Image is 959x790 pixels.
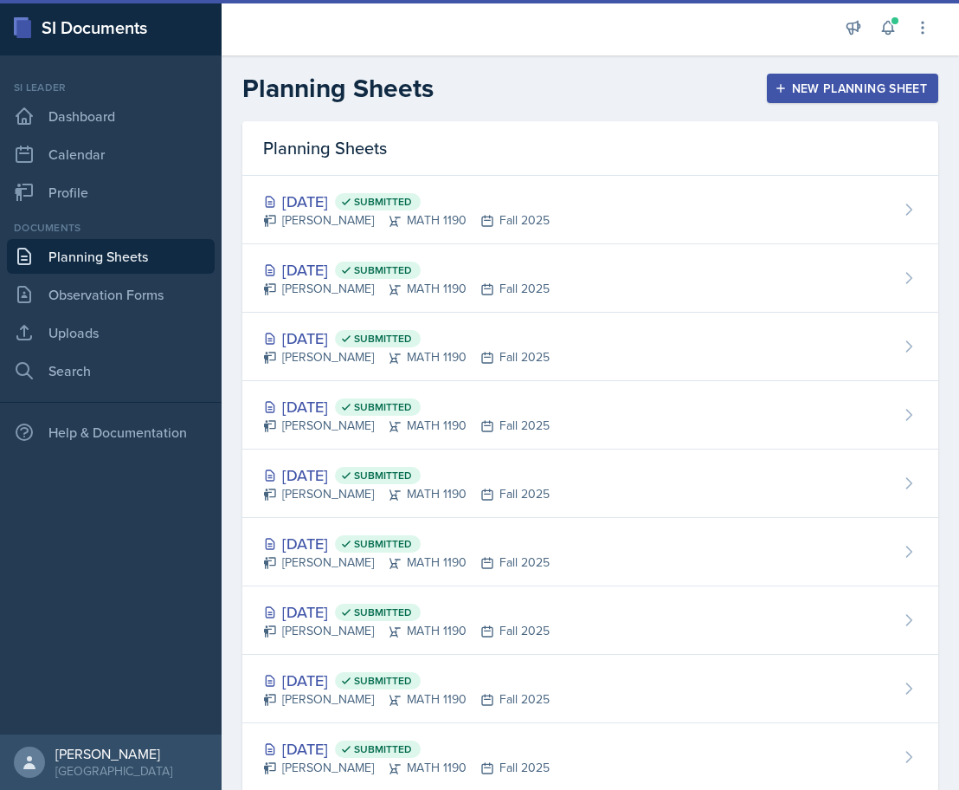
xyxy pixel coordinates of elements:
[263,759,550,777] div: [PERSON_NAME] MATH 1190 Fall 2025
[263,190,550,213] div: [DATE]
[354,537,412,551] span: Submitted
[263,211,550,230] div: [PERSON_NAME] MATH 1190 Fall 2025
[263,348,550,366] div: [PERSON_NAME] MATH 1190 Fall 2025
[55,762,172,780] div: [GEOGRAPHIC_DATA]
[7,175,215,210] a: Profile
[263,690,550,709] div: [PERSON_NAME] MATH 1190 Fall 2025
[242,313,938,381] a: [DATE] Submitted [PERSON_NAME]MATH 1190Fall 2025
[7,137,215,172] a: Calendar
[263,600,550,624] div: [DATE]
[778,81,927,95] div: New Planning Sheet
[263,258,550,282] div: [DATE]
[7,415,215,450] div: Help & Documentation
[7,80,215,95] div: Si leader
[7,353,215,388] a: Search
[354,605,412,619] span: Submitted
[7,220,215,236] div: Documents
[242,381,938,450] a: [DATE] Submitted [PERSON_NAME]MATH 1190Fall 2025
[354,742,412,756] span: Submitted
[767,74,938,103] button: New Planning Sheet
[263,554,550,572] div: [PERSON_NAME] MATH 1190 Fall 2025
[263,417,550,435] div: [PERSON_NAME] MATH 1190 Fall 2025
[242,655,938,723] a: [DATE] Submitted [PERSON_NAME]MATH 1190Fall 2025
[263,622,550,640] div: [PERSON_NAME] MATH 1190 Fall 2025
[263,280,550,298] div: [PERSON_NAME] MATH 1190 Fall 2025
[263,327,550,350] div: [DATE]
[242,450,938,518] a: [DATE] Submitted [PERSON_NAME]MATH 1190Fall 2025
[242,73,434,104] h2: Planning Sheets
[242,518,938,586] a: [DATE] Submitted [PERSON_NAME]MATH 1190Fall 2025
[354,400,412,414] span: Submitted
[263,737,550,761] div: [DATE]
[7,239,215,274] a: Planning Sheets
[263,485,550,503] div: [PERSON_NAME] MATH 1190 Fall 2025
[55,745,172,762] div: [PERSON_NAME]
[242,176,938,244] a: [DATE] Submitted [PERSON_NAME]MATH 1190Fall 2025
[354,674,412,688] span: Submitted
[242,586,938,655] a: [DATE] Submitted [PERSON_NAME]MATH 1190Fall 2025
[354,332,412,346] span: Submitted
[242,121,938,176] div: Planning Sheets
[7,315,215,350] a: Uploads
[354,469,412,482] span: Submitted
[354,195,412,209] span: Submitted
[354,263,412,277] span: Submitted
[7,99,215,133] a: Dashboard
[263,532,550,555] div: [DATE]
[242,244,938,313] a: [DATE] Submitted [PERSON_NAME]MATH 1190Fall 2025
[263,669,550,692] div: [DATE]
[263,395,550,418] div: [DATE]
[263,463,550,487] div: [DATE]
[7,277,215,312] a: Observation Forms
